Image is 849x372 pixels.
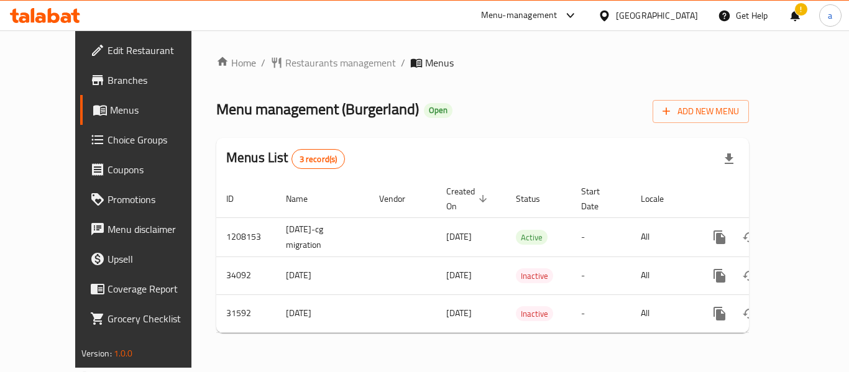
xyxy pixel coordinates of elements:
span: Inactive [516,269,553,283]
a: Home [216,55,256,70]
span: Menus [110,102,207,117]
li: / [401,55,405,70]
h2: Menus List [226,148,345,169]
td: 1208153 [216,217,276,256]
span: [DATE] [446,267,472,283]
span: Name [286,191,324,206]
span: 3 record(s) [292,153,345,165]
span: Created On [446,184,491,214]
span: [DATE] [446,305,472,321]
a: Coupons [80,155,217,184]
a: Branches [80,65,217,95]
span: Choice Groups [108,132,207,147]
span: Version: [81,345,112,361]
a: Coverage Report [80,274,217,304]
div: [GEOGRAPHIC_DATA] [616,9,698,22]
a: Promotions [80,184,217,214]
td: All [631,217,695,256]
span: Edit Restaurant [108,43,207,58]
div: Inactive [516,268,553,283]
td: 34092 [216,256,276,294]
button: Change Status [735,261,764,291]
span: Menu management ( Burgerland ) [216,95,419,123]
a: Choice Groups [80,125,217,155]
span: Branches [108,73,207,88]
div: Export file [714,144,744,174]
a: Restaurants management [270,55,396,70]
a: Menu disclaimer [80,214,217,244]
td: [DATE] [276,256,369,294]
div: Total records count [291,149,346,169]
div: Open [424,103,452,118]
th: Actions [695,180,834,218]
span: ID [226,191,250,206]
button: Change Status [735,299,764,329]
button: Change Status [735,222,764,252]
button: more [705,299,735,329]
li: / [261,55,265,70]
td: - [571,294,631,332]
a: Edit Restaurant [80,35,217,65]
span: Active [516,230,548,245]
table: enhanced table [216,180,834,333]
a: Menus [80,95,217,125]
a: Grocery Checklist [80,304,217,333]
td: [DATE] [276,294,369,332]
td: All [631,256,695,294]
span: Upsell [108,252,207,266]
button: Add New Menu [653,100,749,123]
span: 1.0.0 [114,345,133,361]
td: - [571,256,631,294]
span: Add New Menu [663,104,739,119]
span: Start Date [581,184,616,214]
span: Promotions [108,192,207,207]
span: Menus [425,55,454,70]
span: Coverage Report [108,281,207,296]
span: Restaurants management [285,55,396,70]
td: [DATE]-cg migration [276,217,369,256]
span: Coupons [108,162,207,177]
div: Menu-management [481,8,558,23]
nav: breadcrumb [216,55,749,70]
span: Open [424,105,452,116]
div: Active [516,230,548,245]
span: Inactive [516,307,553,321]
span: Vendor [379,191,421,206]
td: - [571,217,631,256]
button: more [705,261,735,291]
span: Locale [641,191,680,206]
span: [DATE] [446,229,472,245]
div: Inactive [516,306,553,321]
span: Menu disclaimer [108,222,207,237]
td: All [631,294,695,332]
td: 31592 [216,294,276,332]
span: a [828,9,832,22]
span: Grocery Checklist [108,311,207,326]
a: Upsell [80,244,217,274]
span: Status [516,191,556,206]
button: more [705,222,735,252]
